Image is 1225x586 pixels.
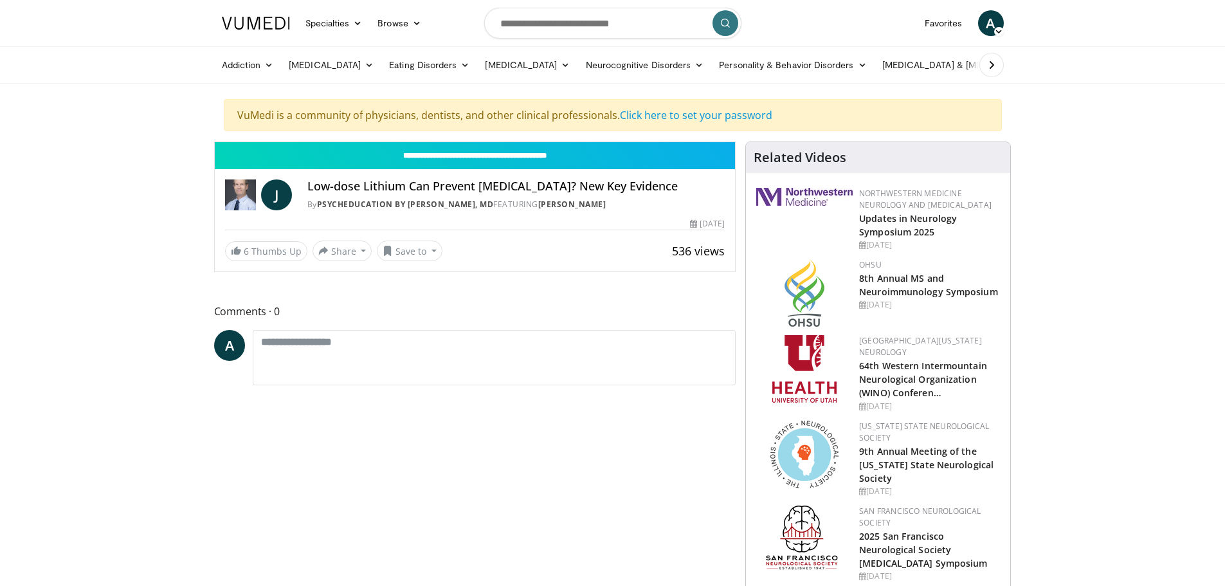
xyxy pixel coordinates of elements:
[859,259,882,270] a: OHSU
[225,179,256,210] img: PsychEducation by James Phelps, MD
[772,335,837,403] img: f6362829-b0a3-407d-a044-59546adfd345.png.150x105_q85_autocrop_double_scale_upscale_version-0.2.png
[859,530,987,569] a: 2025 San Francisco Neurological Society [MEDICAL_DATA] Symposium
[690,218,725,230] div: [DATE]
[859,272,998,298] a: 8th Annual MS and Neuroimmunology Symposium
[317,199,494,210] a: PsychEducation by [PERSON_NAME], MD
[859,401,1000,412] div: [DATE]
[214,330,245,361] a: A
[484,8,741,39] input: Search topics, interventions
[313,241,372,261] button: Share
[578,52,712,78] a: Neurocognitive Disorders
[261,179,292,210] a: J
[225,241,307,261] a: 6 Thumbs Up
[859,360,987,399] a: 64th Western Intermountain Neurological Organization (WINO) Conferen…
[307,179,725,194] h4: Low-dose Lithium Can Prevent [MEDICAL_DATA]? New Key Evidence
[978,10,1004,36] a: A
[222,17,290,30] img: VuMedi Logo
[224,99,1002,131] div: VuMedi is a community of physicians, dentists, and other clinical professionals.
[711,52,874,78] a: Personality & Behavior Disorders
[538,199,606,210] a: [PERSON_NAME]
[859,506,981,528] a: San Francisco Neurological Society
[859,486,1000,497] div: [DATE]
[859,239,1000,251] div: [DATE]
[859,571,1000,582] div: [DATE]
[917,10,970,36] a: Favorites
[214,52,282,78] a: Addiction
[859,212,957,238] a: Updates in Neurology Symposium 2025
[377,241,442,261] button: Save to
[756,188,853,206] img: 2a462fb6-9365-492a-ac79-3166a6f924d8.png.150x105_q85_autocrop_double_scale_upscale_version-0.2.jpg
[281,52,381,78] a: [MEDICAL_DATA]
[477,52,577,78] a: [MEDICAL_DATA]
[307,199,725,210] div: By FEATURING
[766,506,843,573] img: ad8adf1f-d405-434e-aebe-ebf7635c9b5d.png.150x105_q85_autocrop_double_scale_upscale_version-0.2.png
[859,188,992,210] a: Northwestern Medicine Neurology and [MEDICAL_DATA]
[214,303,736,320] span: Comments 0
[370,10,429,36] a: Browse
[381,52,477,78] a: Eating Disorders
[672,243,725,259] span: 536 views
[859,299,1000,311] div: [DATE]
[859,421,989,443] a: [US_STATE] State Neurological Society
[620,108,772,122] a: Click here to set your password
[859,445,994,484] a: 9th Annual Meeting of the [US_STATE] State Neurological Society
[785,259,824,327] img: da959c7f-65a6-4fcf-a939-c8c702e0a770.png.150x105_q85_autocrop_double_scale_upscale_version-0.2.png
[859,335,982,358] a: [GEOGRAPHIC_DATA][US_STATE] Neurology
[770,421,839,488] img: 71a8b48c-8850-4916-bbdd-e2f3ccf11ef9.png.150x105_q85_autocrop_double_scale_upscale_version-0.2.png
[244,245,249,257] span: 6
[298,10,370,36] a: Specialties
[754,150,846,165] h4: Related Videos
[875,52,1058,78] a: [MEDICAL_DATA] & [MEDICAL_DATA]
